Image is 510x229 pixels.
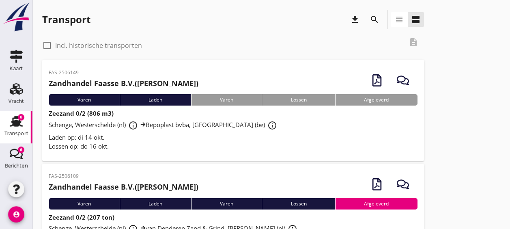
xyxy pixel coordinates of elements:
[18,114,24,121] div: 6
[49,142,109,150] span: Lossen op: do 16 okt.
[335,94,417,106] div: Afgeleverd
[411,15,421,24] i: view_agenda
[128,121,138,130] i: info_outline
[2,2,31,32] img: logo-small.a267ee39.svg
[8,206,24,223] i: account_circle
[42,60,424,161] a: FAS-2506149Zandhandel Faasse B.V.([PERSON_NAME])VarenLadenVarenLossenAfgeleverdZeezand 0/2 (806 m...
[262,94,335,106] div: Lossen
[120,94,191,106] div: Laden
[49,94,120,106] div: Varen
[49,198,120,210] div: Varen
[10,66,23,71] div: Kaart
[4,131,28,136] div: Transport
[49,121,280,129] span: Schenge, Westerschelde (nl) Bepoplast bvba, [GEOGRAPHIC_DATA] (be)
[49,173,198,180] p: FAS-2506109
[49,69,198,76] p: FAS-2506149
[350,15,360,24] i: download
[49,78,198,89] h2: ([PERSON_NAME])
[49,182,135,192] strong: Zandhandel Faasse B.V.
[5,163,28,169] div: Berichten
[49,78,135,88] strong: Zandhandel Faasse B.V.
[370,15,379,24] i: search
[49,109,114,117] strong: Zeezand 0/2 (806 m3)
[191,198,262,210] div: Varen
[9,98,24,104] div: Vracht
[262,198,335,210] div: Lossen
[394,15,404,24] i: view_headline
[49,213,114,221] strong: Zeezand 0/2 (207 ton)
[49,181,198,192] h2: ([PERSON_NAME])
[191,94,262,106] div: Varen
[18,147,24,153] div: 6
[55,41,142,50] label: Incl. historische transporten
[267,121,277,130] i: info_outline
[335,198,417,210] div: Afgeleverd
[49,133,104,141] span: Laden op: di 14 okt.
[120,198,191,210] div: Laden
[42,13,90,26] div: Transport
